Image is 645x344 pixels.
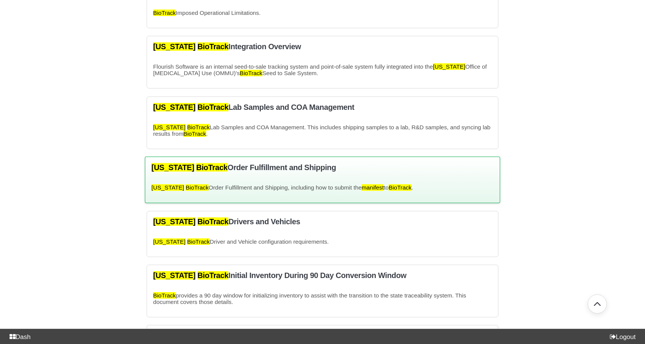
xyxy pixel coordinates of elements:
mark: [US_STATE] [153,42,196,51]
p: Driver and Vehicle configuration requirements. [153,238,492,245]
mark: BioTrack [389,184,412,191]
h3: Drivers and Vehicles [153,217,492,226]
h3: Initial Inventory During 90 Day Conversion Window [153,271,492,280]
mark: [US_STATE] [153,217,196,226]
mark: [US_STATE] [433,64,466,70]
mark: [US_STATE] [151,163,194,172]
p: Imposed Operational Limitations. [153,10,492,16]
p: provides a 90 day window for initializing inventory to assist with the transition to the state tr... [153,292,492,305]
p: Flourish Software is an internal seed-to-sale tracking system and point-of-sale system fully inte... [153,64,492,77]
h3: Lab Samples and COA Management [153,103,492,112]
mark: [US_STATE] [153,103,196,111]
mark: BioTrack [153,292,176,299]
a: Florida BioTrack Integration Overview article card [147,36,498,88]
mark: [US_STATE] [153,238,186,245]
h3: Integration Overview [153,42,492,51]
mark: [US_STATE] [151,184,184,191]
a: Dash [6,333,31,341]
mark: BioTrack [186,184,209,191]
mark: BioTrack [197,103,228,111]
mark: BioTrack [153,10,176,16]
mark: BioTrack [196,163,228,172]
a: Florida BioTrack Drivers and Vehicles article card [147,211,498,257]
mark: BioTrack [197,271,228,280]
a: Florida BioTrack Initial Inventory During 90 Day Conversion Window article card [147,265,498,317]
mark: manifest [362,184,384,191]
a: Florida BioTrack Order Fulfillment and Shipping article card [147,157,498,203]
a: Florida BioTrack Lab Samples and COA Management article card [147,96,498,149]
mark: BioTrack [240,70,262,77]
button: Go back to top of document [588,294,607,313]
mark: [US_STATE] [153,271,196,280]
mark: [US_STATE] [153,124,186,130]
mark: BioTrack [187,124,210,130]
h3: Order Fulfillment and Shipping [151,163,493,172]
mark: BioTrack [187,238,210,245]
mark: BioTrack [197,217,228,226]
p: Lab Samples and COA Management. This includes shipping samples to a lab, R&D samples, and syncing... [153,124,492,137]
p: Order Fulfillment and Shipping, including how to submit the to . [151,184,493,191]
mark: BioTrack [197,42,228,51]
mark: BioTrack [183,130,206,137]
